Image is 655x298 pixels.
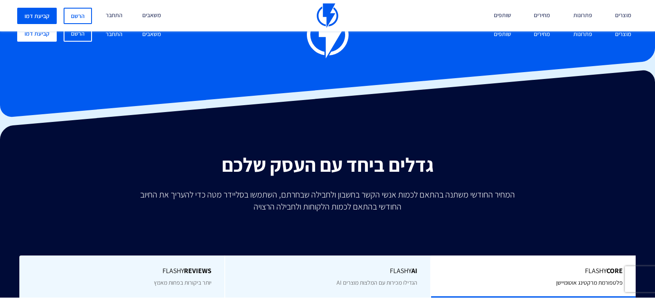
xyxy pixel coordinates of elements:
[134,189,521,213] p: המחיר החודשי משתנה בהתאם לכמות אנשי הקשר בחשבון ולחבילה שבחרתם, השתמשו בסליידר מטה כדי להעריך את ...
[527,25,557,44] a: מחירים
[17,25,57,42] a: קביעת דמו
[609,25,638,44] a: מוצרים
[337,279,417,286] span: הגדילו מכירות עם המלצות מוצרים AI
[487,25,517,44] a: שותפים
[136,25,168,44] a: משאבים
[184,266,211,275] b: REVIEWS
[17,8,57,24] a: קביעת דמו
[606,266,623,275] b: Core
[567,25,599,44] a: פתרונות
[64,8,92,24] a: הרשם
[6,154,649,175] h2: גדלים ביחד עם העסק שלכם
[238,266,417,276] span: Flashy
[444,266,623,276] span: Flashy
[556,279,623,286] span: פלטפורמת מרקטינג אוטומיישן
[154,279,211,286] span: יותר ביקורות בפחות מאמץ
[64,25,92,42] a: הרשם
[411,266,417,275] b: AI
[32,266,212,276] span: Flashy
[99,25,129,44] a: התחבר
